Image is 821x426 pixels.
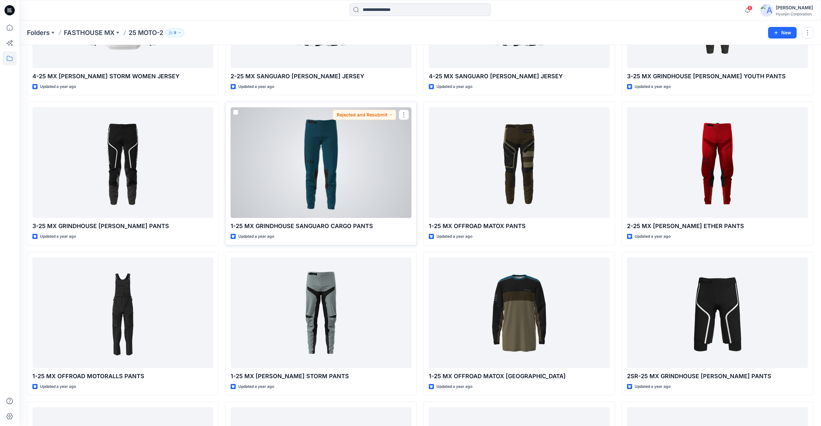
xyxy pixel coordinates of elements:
p: 1-25 MX OFFROAD MATOX PANTS [429,222,610,231]
a: 3-25 MX GRINDHOUSE HUDSON PANTS [32,107,213,218]
p: 2-25 MX SANGUARO [PERSON_NAME] JERSEY [231,72,411,81]
p: Updated a year ago [635,233,671,240]
p: 1-25 MX [PERSON_NAME] STORM PANTS [231,372,411,381]
div: [PERSON_NAME] [776,4,813,12]
p: Updated a year ago [40,383,76,390]
p: 2-25 MX [PERSON_NAME] ETHER PANTS [627,222,808,231]
a: FASTHOUSE MX [64,28,114,37]
p: Updated a year ago [238,83,274,90]
a: Folders [27,28,50,37]
p: 3-25 MX GRINDHOUSE [PERSON_NAME] PANTS [32,222,213,231]
button: 9 [166,28,184,37]
p: Updated a year ago [436,233,472,240]
a: 2-25 MX ELROD ETHER PANTS [627,107,808,218]
p: Updated a year ago [635,83,671,90]
p: 1-25 MX GRINDHOUSE SANGUARO CARGO PANTS [231,222,411,231]
p: 25 MOTO-2 [129,28,163,37]
p: 4-25 MX [PERSON_NAME] STORM WOMEN JERSEY [32,72,213,81]
a: 1-25 MX OFFROAD MOTORALLS PANTS [32,257,213,368]
p: Updated a year ago [436,83,472,90]
p: Updated a year ago [238,383,274,390]
a: 1-25 MX OFFROAD MATOX JERSEY [429,257,610,368]
a: 2SR-25 MX GRINDHOUSE HUDSON PANTS [627,257,808,368]
p: Updated a year ago [40,233,76,240]
a: 1-25 MX OFFROAD MATOX PANTS [429,107,610,218]
button: New [768,27,797,38]
p: 4-25 MX SANGUARO [PERSON_NAME] JERSEY [429,72,610,81]
p: Updated a year ago [40,83,76,90]
p: 2SR-25 MX GRINDHOUSE [PERSON_NAME] PANTS [627,372,808,381]
div: Hyunjin Corporation [776,12,813,16]
p: 9 [174,29,176,36]
p: 1-25 MX OFFROAD MOTORALLS PANTS [32,372,213,381]
img: avatar [760,4,773,17]
p: 3-25 MX GRINDHOUSE [PERSON_NAME] YOUTH PANTS [627,72,808,81]
span: 8 [747,5,752,11]
a: 1-25 MX GRINDHOUSE SANGUARO CARGO PANTS [231,107,411,218]
p: 1-25 MX OFFROAD MATOX [GEOGRAPHIC_DATA] [429,372,610,381]
p: Updated a year ago [436,383,472,390]
p: Updated a year ago [635,383,671,390]
a: 1-25 MX ELROD STORM PANTS [231,257,411,368]
p: Updated a year ago [238,233,274,240]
